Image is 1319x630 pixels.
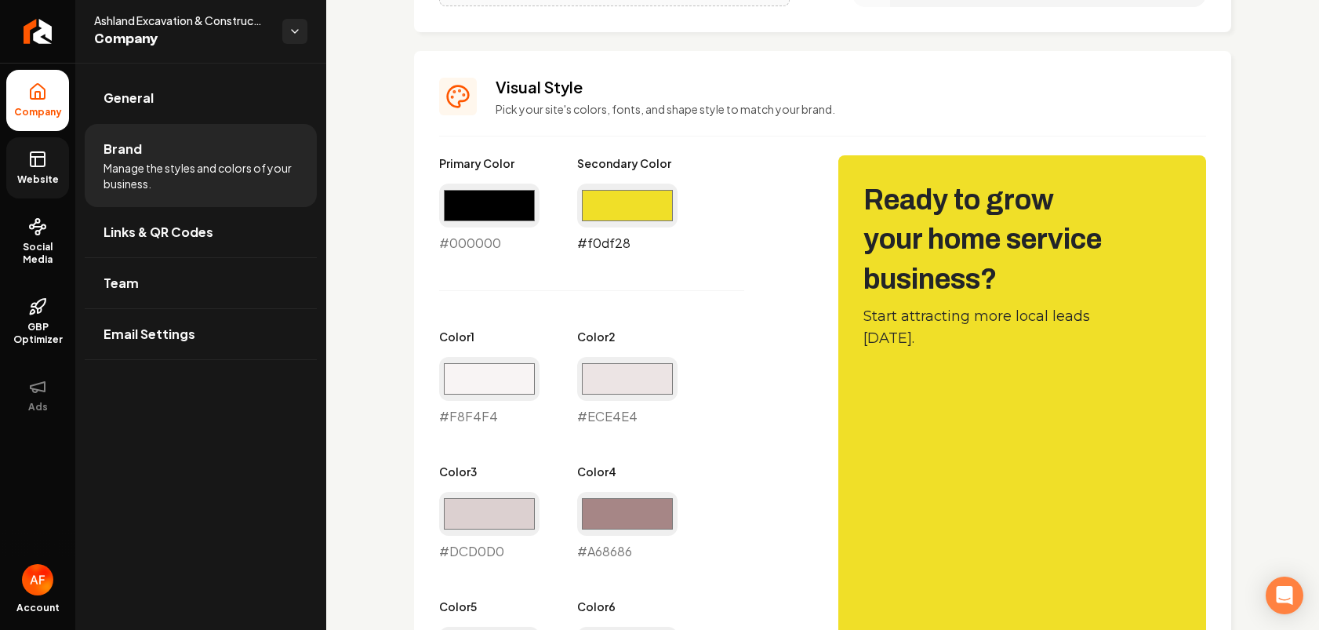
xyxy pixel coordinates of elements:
label: Color 3 [439,464,540,479]
div: Open Intercom Messenger [1266,577,1303,614]
span: Website [11,173,65,186]
div: #f0df28 [577,184,678,253]
span: General [104,89,154,107]
div: #F8F4F4 [439,357,540,426]
p: Pick your site's colors, fonts, and shape style to match your brand. [496,101,1206,117]
div: #DCD0D0 [439,492,540,561]
h3: Visual Style [496,76,1206,98]
button: Open user button [22,564,53,595]
label: Color 2 [577,329,678,344]
span: Email Settings [104,325,195,344]
div: #A68686 [577,492,678,561]
div: #ECE4E4 [577,357,678,426]
span: Ashland Excavation & Construction [94,13,270,28]
a: Links & QR Codes [85,207,317,257]
a: Email Settings [85,309,317,359]
span: GBP Optimizer [6,321,69,346]
a: Team [85,258,317,308]
label: Color 6 [577,599,678,614]
label: Secondary Color [577,155,678,171]
label: Primary Color [439,155,540,171]
span: Social Media [6,241,69,266]
span: Company [94,28,270,50]
img: Rebolt Logo [24,19,53,44]
span: Manage the styles and colors of your business. [104,160,298,191]
span: Company [8,106,68,118]
a: Social Media [6,205,69,279]
label: Color 1 [439,329,540,344]
a: GBP Optimizer [6,285,69,359]
a: General [85,73,317,123]
a: Website [6,137,69,198]
span: Ads [22,401,54,413]
label: Color 5 [439,599,540,614]
div: #000000 [439,184,540,253]
span: Brand [104,140,142,158]
img: Avan Fahimi [22,564,53,595]
button: Ads [6,365,69,426]
span: Team [104,274,139,293]
span: Links & QR Codes [104,223,213,242]
label: Color 4 [577,464,678,479]
span: Account [16,602,60,614]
